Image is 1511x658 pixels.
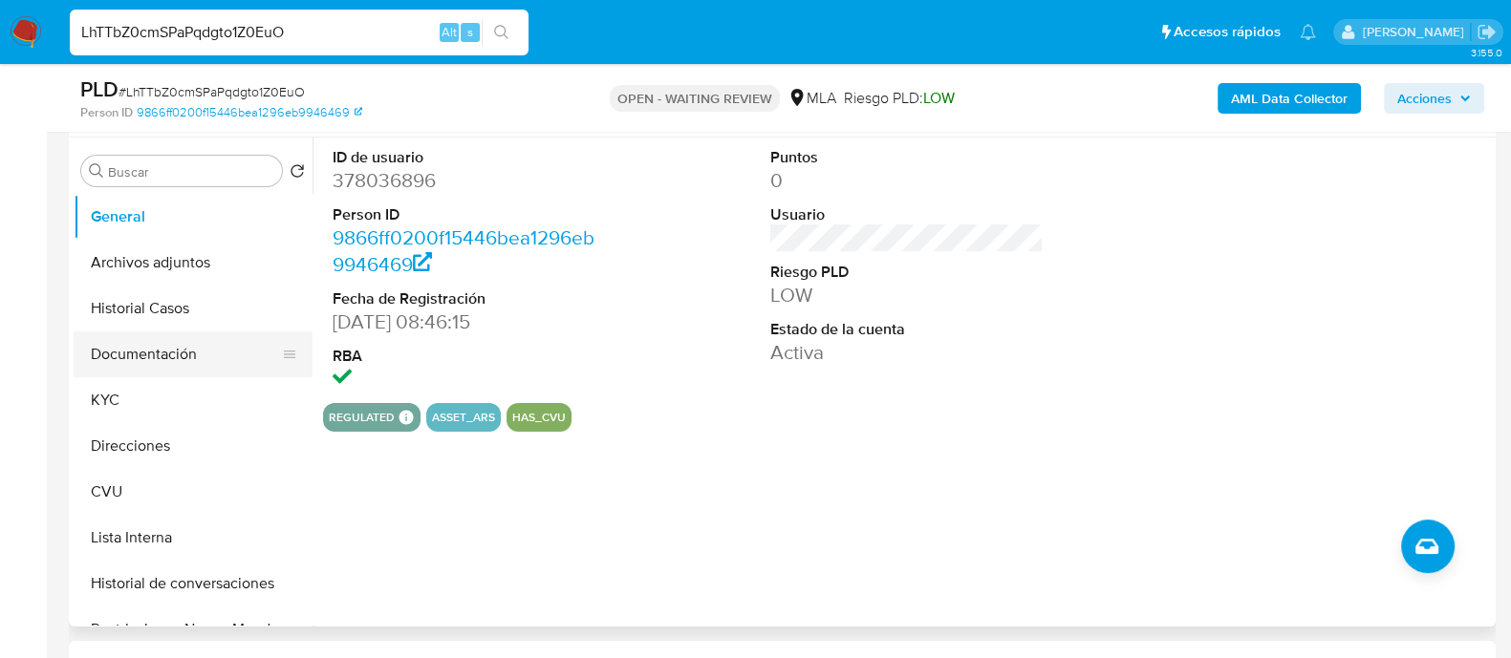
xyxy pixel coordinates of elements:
[432,414,495,421] button: asset_ars
[1362,23,1470,41] p: martin.degiuli@mercadolibre.com
[442,23,457,41] span: Alt
[1384,83,1484,114] button: Acciones
[770,167,1044,194] dd: 0
[923,87,955,109] span: LOW
[108,163,274,180] input: Buscar
[74,377,313,423] button: KYC
[119,82,305,101] span: # LhTTbZ0cmSPaPqdgto1Z0EuO
[290,163,305,184] button: Volver al orden por defecto
[137,104,362,121] a: 9866ff0200f15446bea1296eb9946469
[74,194,313,240] button: General
[74,286,313,331] button: Historial Casos
[74,423,313,469] button: Direcciones
[1174,22,1281,42] span: Accesos rápidos
[770,147,1044,168] dt: Puntos
[788,88,836,109] div: MLA
[89,163,104,179] button: Buscar
[333,346,606,367] dt: RBA
[512,414,566,421] button: has_cvu
[329,414,395,421] button: regulated
[333,308,606,335] dd: [DATE] 08:46:15
[482,19,521,46] button: search-icon
[74,331,297,377] button: Documentación
[80,104,133,121] b: Person ID
[1300,24,1316,40] a: Notificaciones
[1477,22,1497,42] a: Salir
[610,85,780,112] p: OPEN - WAITING REVIEW
[1231,83,1348,114] b: AML Data Collector
[770,339,1044,366] dd: Activa
[333,204,606,225] dt: Person ID
[467,23,473,41] span: s
[770,204,1044,225] dt: Usuario
[74,469,313,515] button: CVU
[333,288,606,309] dt: Fecha de Registración
[74,240,313,286] button: Archivos adjuntos
[74,561,313,606] button: Historial de conversaciones
[1218,83,1361,114] button: AML Data Collector
[333,147,606,168] dt: ID de usuario
[74,515,313,561] button: Lista Interna
[1470,45,1501,60] span: 3.155.0
[844,88,955,109] span: Riesgo PLD:
[333,223,594,278] a: 9866ff0200f15446bea1296eb9946469
[80,74,119,104] b: PLD
[770,282,1044,308] dd: LOW
[1397,83,1452,114] span: Acciones
[333,167,606,194] dd: 378036896
[770,262,1044,283] dt: Riesgo PLD
[70,20,529,45] input: Buscar usuario o caso...
[74,606,313,652] button: Restricciones Nuevo Mundo
[770,319,1044,340] dt: Estado de la cuenta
